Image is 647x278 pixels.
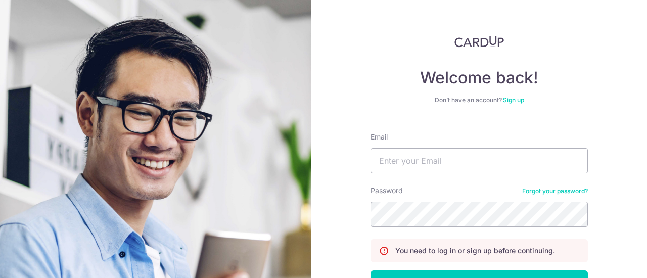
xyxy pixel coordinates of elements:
[371,186,403,196] label: Password
[503,96,524,104] a: Sign up
[371,148,588,173] input: Enter your Email
[395,246,555,256] p: You need to log in or sign up before continuing.
[454,35,504,48] img: CardUp Logo
[371,96,588,104] div: Don’t have an account?
[371,132,388,142] label: Email
[371,68,588,88] h4: Welcome back!
[522,187,588,195] a: Forgot your password?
